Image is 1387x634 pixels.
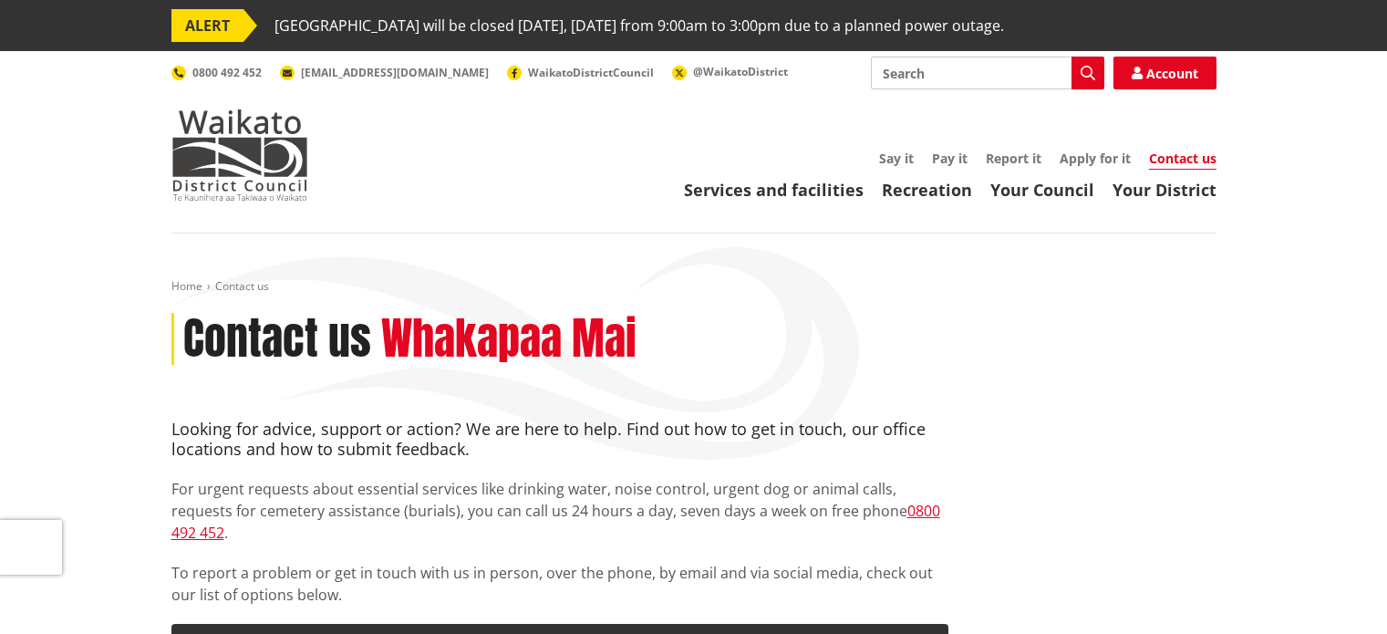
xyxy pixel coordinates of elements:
[171,9,243,42] span: ALERT
[171,279,1216,295] nav: breadcrumb
[932,150,968,167] a: Pay it
[693,64,788,79] span: @WaikatoDistrict
[871,57,1104,89] input: Search input
[280,65,489,80] a: [EMAIL_ADDRESS][DOMAIN_NAME]
[1149,150,1216,170] a: Contact us
[171,65,262,80] a: 0800 492 452
[192,65,262,80] span: 0800 492 452
[1113,179,1216,201] a: Your District
[528,65,654,80] span: WaikatoDistrictCouncil
[507,65,654,80] a: WaikatoDistrictCouncil
[301,65,489,80] span: [EMAIL_ADDRESS][DOMAIN_NAME]
[171,420,948,459] h4: Looking for advice, support or action? We are here to help. Find out how to get in touch, our off...
[171,109,308,201] img: Waikato District Council - Te Kaunihera aa Takiwaa o Waikato
[672,64,788,79] a: @WaikatoDistrict
[1113,57,1216,89] a: Account
[879,150,914,167] a: Say it
[381,313,637,366] h2: Whakapaa Mai
[171,478,948,544] p: For urgent requests about essential services like drinking water, noise control, urgent dog or an...
[990,179,1094,201] a: Your Council
[986,150,1041,167] a: Report it
[171,501,940,543] a: 0800 492 452
[684,179,864,201] a: Services and facilities
[1060,150,1131,167] a: Apply for it
[274,9,1004,42] span: [GEOGRAPHIC_DATA] will be closed [DATE], [DATE] from 9:00am to 3:00pm due to a planned power outage.
[171,562,948,606] p: To report a problem or get in touch with us in person, over the phone, by email and via social me...
[215,278,269,294] span: Contact us
[183,313,371,366] h1: Contact us
[171,278,202,294] a: Home
[882,179,972,201] a: Recreation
